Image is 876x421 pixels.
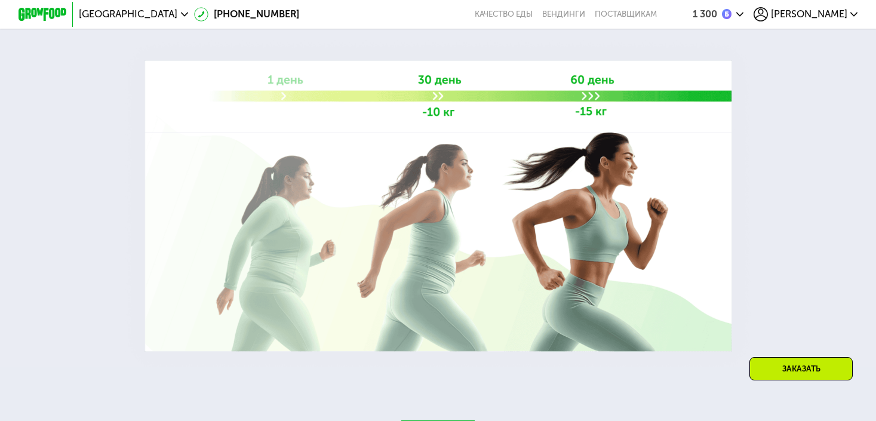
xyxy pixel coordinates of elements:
div: 1 300 [693,10,717,19]
a: Качество еды [475,10,533,19]
div: Заказать [749,357,853,380]
a: [PHONE_NUMBER] [194,7,299,21]
div: поставщикам [595,10,657,19]
span: [PERSON_NAME] [771,10,847,19]
span: [GEOGRAPHIC_DATA] [79,10,177,19]
a: Вендинги [542,10,585,19]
